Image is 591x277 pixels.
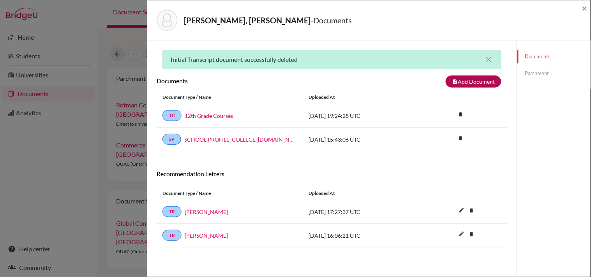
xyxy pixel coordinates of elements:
[157,190,303,197] div: Document Type / Name
[184,135,297,144] a: SCHOOL PROFILE_COLLEGE_[DOMAIN_NAME]_wide
[309,232,360,239] span: [DATE] 16:06:21 UTC
[162,50,501,69] div: Initial Transcript document successfully deleted
[466,206,477,216] a: delete
[517,67,591,80] a: Parchment
[466,228,477,240] i: delete
[303,190,420,197] div: Uploaded at
[455,109,466,120] i: delete
[157,77,332,84] h6: Documents
[455,229,468,240] button: edit
[466,230,477,240] a: delete
[162,206,182,217] a: TR
[455,132,466,144] i: delete
[184,16,310,25] strong: [PERSON_NAME], [PERSON_NAME]
[455,110,466,120] a: delete
[455,228,468,240] i: edit
[455,133,466,144] a: delete
[455,204,468,216] i: edit
[582,4,587,13] button: Close
[303,94,420,101] div: Uploaded at
[185,231,228,240] a: [PERSON_NAME]
[455,205,468,217] button: edit
[446,75,501,88] button: note_addAdd Document
[162,110,182,121] a: TC
[310,16,352,25] span: - Documents
[162,230,182,241] a: TR
[303,112,420,120] div: [DATE] 19:24:28 UTC
[157,94,303,101] div: Document Type / Name
[309,209,360,215] span: [DATE] 17:27:37 UTC
[582,2,587,14] span: ×
[517,50,591,63] a: Documents
[303,135,420,144] div: [DATE] 15:43:06 UTC
[185,208,228,216] a: [PERSON_NAME]
[466,205,477,216] i: delete
[484,55,493,64] button: close
[185,112,233,120] a: 12th Grade Courses
[157,170,507,177] h6: Recommendation Letters
[452,79,458,84] i: note_add
[162,134,181,145] a: SP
